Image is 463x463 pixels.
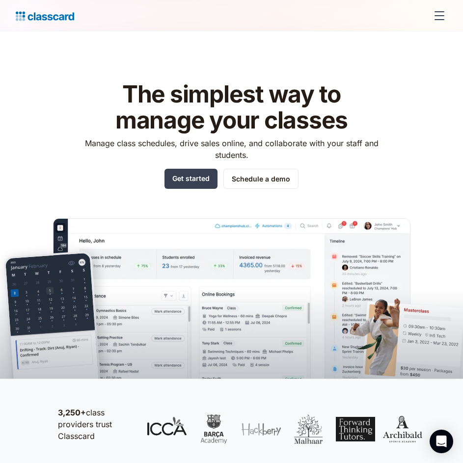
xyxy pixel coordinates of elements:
a: home [16,9,74,23]
div: menu [428,4,447,27]
p: class providers trust Classcard [58,407,137,442]
a: Get started [164,169,218,189]
p: Manage class schedules, drive sales online, and collaborate with your staff and students. [76,137,387,161]
h1: The simplest way to manage your classes [76,81,387,133]
div: Open Intercom Messenger [430,430,453,453]
a: Schedule a demo [223,169,299,189]
strong: 3,250+ [58,408,86,417]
